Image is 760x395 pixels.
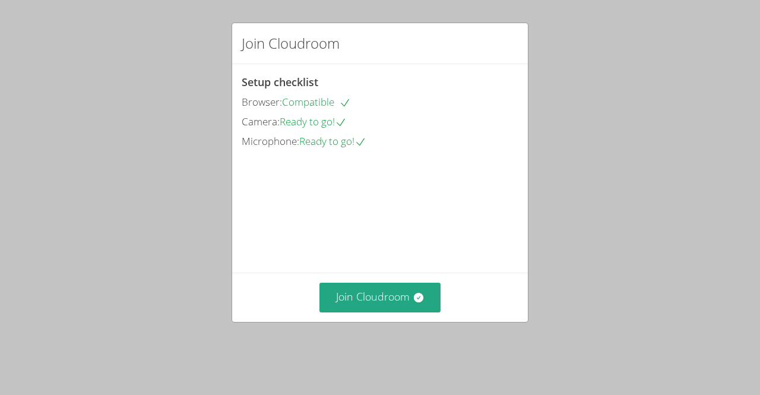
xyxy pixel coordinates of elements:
[319,283,441,312] button: Join Cloudroom
[242,75,318,89] span: Setup checklist
[242,134,299,148] span: Microphone:
[282,95,351,109] span: Compatible
[242,95,282,109] span: Browser:
[242,115,280,128] span: Camera:
[280,115,347,128] span: Ready to go!
[299,134,366,148] span: Ready to go!
[242,33,340,54] h2: Join Cloudroom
